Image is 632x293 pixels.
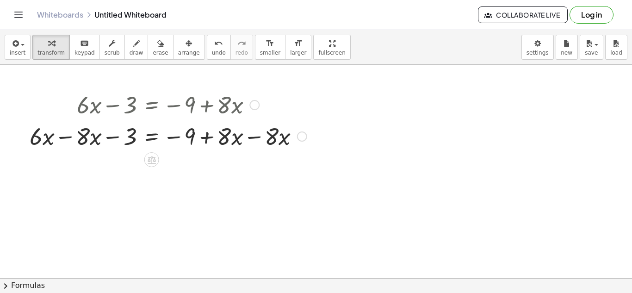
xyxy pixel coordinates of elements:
a: Whiteboards [37,10,83,19]
span: undo [212,50,226,56]
button: arrange [173,35,205,60]
span: settings [527,50,549,56]
button: keyboardkeypad [69,35,100,60]
button: settings [521,35,554,60]
span: load [610,50,622,56]
button: erase [148,35,173,60]
button: Toggle navigation [11,7,26,22]
span: transform [37,50,65,56]
button: new [556,35,578,60]
button: save [580,35,603,60]
span: new [561,50,572,56]
i: format_size [266,38,274,49]
button: redoredo [230,35,253,60]
button: undoundo [207,35,231,60]
span: keypad [74,50,95,56]
span: insert [10,50,25,56]
button: insert [5,35,31,60]
i: keyboard [80,38,89,49]
i: format_size [294,38,303,49]
button: format_sizelarger [285,35,311,60]
button: draw [124,35,149,60]
span: save [585,50,598,56]
span: scrub [105,50,120,56]
span: smaller [260,50,280,56]
span: redo [235,50,248,56]
div: Apply the same math to both sides of the equation [144,152,159,167]
span: arrange [178,50,200,56]
button: transform [32,35,70,60]
span: Collaborate Live [486,11,560,19]
span: larger [290,50,306,56]
button: fullscreen [313,35,350,60]
i: undo [214,38,223,49]
span: draw [130,50,143,56]
button: format_sizesmaller [255,35,285,60]
button: Log in [570,6,613,24]
button: load [605,35,627,60]
i: redo [237,38,246,49]
button: scrub [99,35,125,60]
span: fullscreen [318,50,345,56]
button: Collaborate Live [478,6,568,23]
span: erase [153,50,168,56]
